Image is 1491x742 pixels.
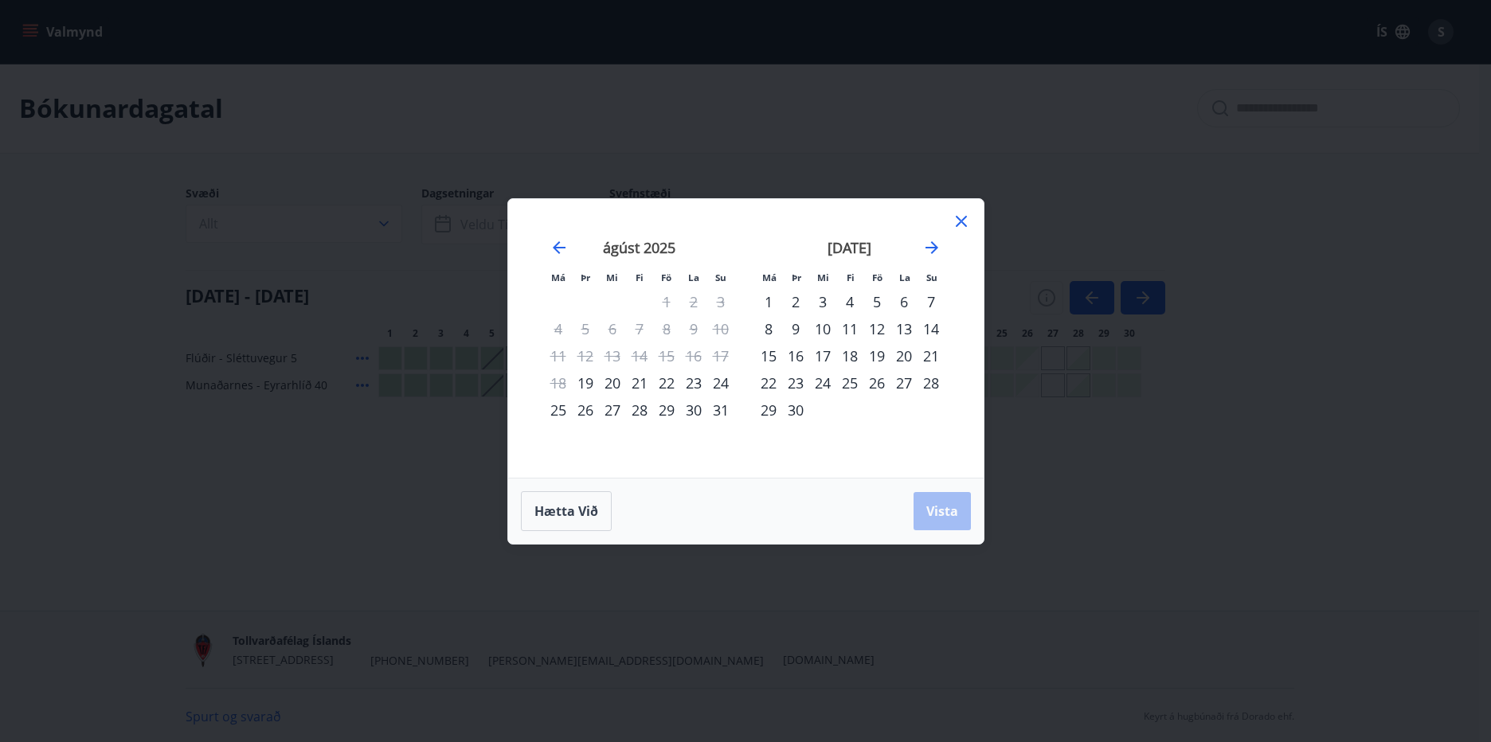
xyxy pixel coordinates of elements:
td: Choose miðvikudagur, 17. september 2025 as your check-in date. It’s available. [809,342,836,369]
div: 13 [890,315,918,342]
td: Choose laugardagur, 23. ágúst 2025 as your check-in date. It’s available. [680,369,707,396]
div: 10 [809,315,836,342]
small: Su [715,271,726,283]
div: 27 [599,396,626,424]
div: 24 [809,369,836,396]
div: 9 [782,315,809,342]
td: Choose þriðjudagur, 2. september 2025 as your check-in date. It’s available. [782,288,809,315]
div: 22 [755,369,782,396]
strong: [DATE] [828,238,871,257]
div: 30 [782,396,809,424]
div: 17 [809,342,836,369]
td: Choose mánudagur, 29. september 2025 as your check-in date. It’s available. [755,396,782,424]
td: Not available. mánudagur, 18. ágúst 2025 [545,369,572,396]
td: Choose sunnudagur, 7. september 2025 as your check-in date. It’s available. [918,288,945,315]
td: Choose mánudagur, 25. ágúst 2025 as your check-in date. It’s available. [545,396,572,424]
div: 14 [918,315,945,342]
td: Choose laugardagur, 30. ágúst 2025 as your check-in date. It’s available. [680,396,707,424]
td: Not available. sunnudagur, 10. ágúst 2025 [707,315,734,342]
td: Choose sunnudagur, 21. september 2025 as your check-in date. It’s available. [918,342,945,369]
div: 26 [572,396,599,424]
td: Choose þriðjudagur, 30. september 2025 as your check-in date. It’s available. [782,396,809,424]
div: 3 [809,288,836,315]
small: Fö [661,271,671,283]
div: 16 [782,342,809,369]
small: Mi [606,271,618,283]
div: 20 [890,342,918,369]
small: Fö [872,271,882,283]
td: Choose laugardagur, 27. september 2025 as your check-in date. It’s available. [890,369,918,396]
div: 28 [918,369,945,396]
small: Má [762,271,777,283]
small: Þr [792,271,801,283]
div: 30 [680,396,707,424]
td: Choose miðvikudagur, 3. september 2025 as your check-in date. It’s available. [809,288,836,315]
div: 29 [755,396,782,424]
div: 22 [653,369,680,396]
small: La [688,271,699,283]
small: Mi [817,271,829,283]
td: Choose mánudagur, 1. september 2025 as your check-in date. It’s available. [755,288,782,315]
div: 20 [599,369,626,396]
div: Move backward to switch to the previous month. [550,238,569,257]
td: Choose föstudagur, 29. ágúst 2025 as your check-in date. It’s available. [653,396,680,424]
td: Not available. fimmtudagur, 14. ágúst 2025 [626,342,653,369]
div: Calendar [527,218,965,459]
td: Choose laugardagur, 20. september 2025 as your check-in date. It’s available. [890,342,918,369]
td: Not available. laugardagur, 16. ágúst 2025 [680,342,707,369]
td: Not available. sunnudagur, 3. ágúst 2025 [707,288,734,315]
button: Hætta við [521,491,612,531]
td: Choose fimmtudagur, 4. september 2025 as your check-in date. It’s available. [836,288,863,315]
div: 23 [782,369,809,396]
td: Not available. þriðjudagur, 12. ágúst 2025 [572,342,599,369]
div: 5 [863,288,890,315]
div: 4 [836,288,863,315]
div: 25 [545,396,572,424]
td: Choose þriðjudagur, 26. ágúst 2025 as your check-in date. It’s available. [572,396,599,424]
div: 29 [653,396,680,424]
div: 26 [863,369,890,396]
td: Choose fimmtudagur, 11. september 2025 as your check-in date. It’s available. [836,315,863,342]
small: La [899,271,910,283]
div: 28 [626,396,653,424]
div: 23 [680,369,707,396]
td: Choose þriðjudagur, 16. september 2025 as your check-in date. It’s available. [782,342,809,369]
td: Choose miðvikudagur, 10. september 2025 as your check-in date. It’s available. [809,315,836,342]
td: Choose föstudagur, 5. september 2025 as your check-in date. It’s available. [863,288,890,315]
div: 1 [755,288,782,315]
div: 31 [707,396,734,424]
td: Choose sunnudagur, 28. september 2025 as your check-in date. It’s available. [918,369,945,396]
td: Not available. mánudagur, 4. ágúst 2025 [545,315,572,342]
div: 12 [863,315,890,342]
div: 6 [890,288,918,315]
td: Not available. föstudagur, 15. ágúst 2025 [653,342,680,369]
td: Choose sunnudagur, 24. ágúst 2025 as your check-in date. It’s available. [707,369,734,396]
td: Choose föstudagur, 19. september 2025 as your check-in date. It’s available. [863,342,890,369]
td: Choose laugardagur, 13. september 2025 as your check-in date. It’s available. [890,315,918,342]
td: Choose miðvikudagur, 27. ágúst 2025 as your check-in date. It’s available. [599,396,626,424]
div: 21 [626,369,653,396]
small: Má [551,271,565,283]
small: Fi [636,271,644,283]
td: Choose föstudagur, 22. ágúst 2025 as your check-in date. It’s available. [653,369,680,396]
td: Choose fimmtudagur, 25. september 2025 as your check-in date. It’s available. [836,369,863,396]
div: Move forward to switch to the next month. [922,238,941,257]
td: Not available. föstudagur, 8. ágúst 2025 [653,315,680,342]
div: 24 [707,369,734,396]
td: Choose fimmtudagur, 21. ágúst 2025 as your check-in date. It’s available. [626,369,653,396]
td: Choose fimmtudagur, 28. ágúst 2025 as your check-in date. It’s available. [626,396,653,424]
td: Choose föstudagur, 12. september 2025 as your check-in date. It’s available. [863,315,890,342]
td: Choose þriðjudagur, 9. september 2025 as your check-in date. It’s available. [782,315,809,342]
td: Choose mánudagur, 22. september 2025 as your check-in date. It’s available. [755,369,782,396]
div: 19 [863,342,890,369]
div: 18 [836,342,863,369]
td: Choose fimmtudagur, 18. september 2025 as your check-in date. It’s available. [836,342,863,369]
td: Not available. laugardagur, 9. ágúst 2025 [680,315,707,342]
strong: ágúst 2025 [603,238,675,257]
small: Su [926,271,937,283]
td: Not available. fimmtudagur, 7. ágúst 2025 [626,315,653,342]
div: 2 [782,288,809,315]
small: Þr [581,271,590,283]
div: 21 [918,342,945,369]
td: Choose mánudagur, 15. september 2025 as your check-in date. It’s available. [755,342,782,369]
